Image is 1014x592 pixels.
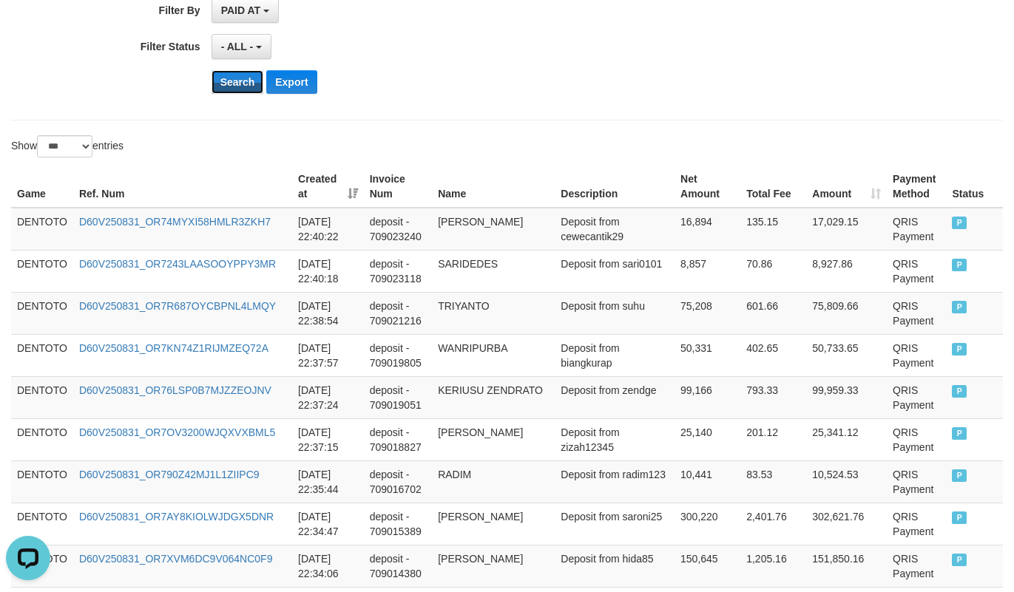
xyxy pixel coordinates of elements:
td: DENTOTO [11,460,73,503]
td: Deposit from saroni25 [555,503,675,545]
td: 99,959.33 [806,376,887,418]
td: DENTOTO [11,503,73,545]
td: 2,401.76 [740,503,806,545]
td: deposit - 709023118 [364,250,433,292]
th: Payment Method [887,166,946,208]
td: DENTOTO [11,250,73,292]
td: DENTOTO [11,376,73,418]
th: Game [11,166,73,208]
td: 8,927.86 [806,250,887,292]
td: QRIS Payment [887,334,946,376]
td: Deposit from sari0101 [555,250,675,292]
td: 83.53 [740,460,806,503]
span: PAID [952,259,967,271]
td: Deposit from suhu [555,292,675,334]
button: Search [212,70,264,94]
a: D60V250831_OR7XVM6DC9V064NC0F9 [79,553,272,565]
th: Ref. Num [73,166,292,208]
td: QRIS Payment [887,503,946,545]
td: 10,524.53 [806,460,887,503]
td: Deposit from zizah12345 [555,418,675,460]
td: 151,850.16 [806,545,887,587]
td: QRIS Payment [887,208,946,251]
button: Open LiveChat chat widget [6,6,50,50]
a: D60V250831_OR7OV3200WJQXVXBML5 [79,426,275,438]
td: Deposit from hida85 [555,545,675,587]
td: Deposit from zendge [555,376,675,418]
td: TRIYANTO [432,292,555,334]
td: QRIS Payment [887,460,946,503]
th: Amount: activate to sort column ascending [806,166,887,208]
span: PAID [952,301,967,313]
td: [DATE] 22:34:47 [292,503,364,545]
button: Export [266,70,317,94]
td: [PERSON_NAME] [432,503,555,545]
button: - ALL - [212,34,271,59]
td: deposit - 709014380 [364,545,433,587]
td: QRIS Payment [887,545,946,587]
td: 70.86 [740,250,806,292]
td: 150,645 [675,545,740,587]
td: deposit - 709019805 [364,334,433,376]
td: QRIS Payment [887,292,946,334]
th: Status [946,166,1003,208]
td: 201.12 [740,418,806,460]
a: D60V250831_OR790Z42MJ1L1ZIIPC9 [79,469,260,480]
a: D60V250831_OR7KN74Z1RIJMZEQ72A [79,342,268,354]
td: 16,894 [675,208,740,251]
td: DENTOTO [11,208,73,251]
td: deposit - 709016702 [364,460,433,503]
td: 302,621.76 [806,503,887,545]
td: 793.33 [740,376,806,418]
td: [DATE] 22:35:44 [292,460,364,503]
td: 601.66 [740,292,806,334]
td: Deposit from cewecantik29 [555,208,675,251]
td: 75,809.66 [806,292,887,334]
td: [DATE] 22:37:24 [292,376,364,418]
td: [DATE] 22:37:57 [292,334,364,376]
a: D60V250831_OR76LSP0B7MJZZEOJNV [79,384,271,396]
span: PAID [952,217,967,229]
span: PAID [952,343,967,355]
td: DENTOTO [11,292,73,334]
span: PAID [952,469,967,482]
label: Show entries [11,135,124,157]
td: Deposit from radim123 [555,460,675,503]
th: Description [555,166,675,208]
td: [DATE] 22:38:54 [292,292,364,334]
span: PAID [952,427,967,440]
a: D60V250831_OR74MYXI58HMLR3ZKH7 [79,216,271,228]
td: deposit - 709023240 [364,208,433,251]
td: 75,208 [675,292,740,334]
th: Name [432,166,555,208]
td: [PERSON_NAME] [432,545,555,587]
td: [DATE] 22:40:22 [292,208,364,251]
th: Total Fee [740,166,806,208]
td: 1,205.16 [740,545,806,587]
td: QRIS Payment [887,376,946,418]
select: Showentries [37,135,92,157]
span: PAID AT [221,4,260,16]
td: KERIUSU ZENDRATO [432,376,555,418]
td: 50,733.65 [806,334,887,376]
td: 8,857 [675,250,740,292]
td: [PERSON_NAME] [432,208,555,251]
td: [DATE] 22:34:06 [292,545,364,587]
span: PAID [952,554,967,566]
th: Created at: activate to sort column ascending [292,166,364,208]
td: 300,220 [675,503,740,545]
td: DENTOTO [11,334,73,376]
td: [PERSON_NAME] [432,418,555,460]
td: deposit - 709019051 [364,376,433,418]
td: deposit - 709018827 [364,418,433,460]
td: [DATE] 22:40:18 [292,250,364,292]
td: 135.15 [740,208,806,251]
a: D60V250831_OR7243LAASOOYPPY3MR [79,258,276,270]
td: 25,140 [675,418,740,460]
th: Net Amount [675,166,740,208]
th: Invoice Num [364,166,433,208]
td: 17,029.15 [806,208,887,251]
td: [DATE] 22:37:15 [292,418,364,460]
td: QRIS Payment [887,250,946,292]
td: WANRIPURBA [432,334,555,376]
